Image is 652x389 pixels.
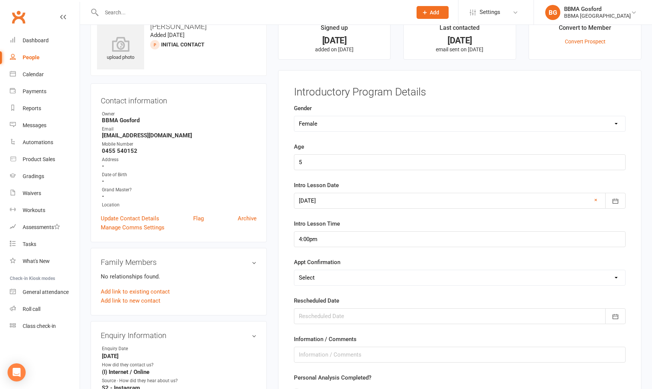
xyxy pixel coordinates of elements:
div: Assessments [23,224,60,230]
div: Tasks [23,241,36,247]
a: Roll call [10,301,80,318]
a: Tasks [10,236,80,253]
div: Address [102,156,257,163]
div: Gradings [23,173,44,179]
div: Signed up [321,23,348,37]
div: Grand Master? [102,186,257,194]
label: Gender [294,104,312,113]
h3: Contact information [101,94,257,105]
input: Information / Comments [294,347,626,363]
div: Reports [23,105,41,111]
div: Class check-in [23,323,56,329]
label: Information / Comments [294,335,357,344]
a: Dashboard [10,32,80,49]
div: Mobile Number [102,141,257,148]
div: Product Sales [23,156,55,162]
div: Email [102,126,257,133]
div: BG [545,5,560,20]
a: Archive [238,214,257,223]
a: Add link to existing contact [101,287,170,296]
input: Search... [99,7,407,18]
a: People [10,49,80,66]
label: Personal Analysis Completed? [294,373,371,382]
a: Gradings [10,168,80,185]
strong: 0455 540152 [102,148,257,154]
p: email sent on [DATE] [411,46,509,52]
div: Dashboard [23,37,49,43]
div: Source - How did they hear about us? [102,377,178,384]
div: Messages [23,122,46,128]
div: [DATE] [411,37,509,45]
p: No relationships found. [101,272,257,281]
p: added on [DATE] [285,46,384,52]
strong: BBMA Gosford [102,117,257,124]
div: Date of Birth [102,171,257,178]
label: Age [294,142,304,151]
div: What's New [23,258,50,264]
h3: [PERSON_NAME] [97,22,260,31]
div: People [23,54,40,60]
label: Intro Lesson Date [294,181,339,190]
a: Manage Comms Settings [101,223,165,232]
div: BBMA Gosford [564,6,631,12]
div: Workouts [23,207,45,213]
a: Product Sales [10,151,80,168]
div: Last contacted [440,23,480,37]
a: Payments [10,83,80,100]
div: Payments [23,88,46,94]
label: Intro Lesson Time [294,219,340,228]
strong: [DATE] [102,353,257,360]
a: Waivers [10,185,80,202]
div: upload photo [97,37,144,62]
a: Automations [10,134,80,151]
div: Roll call [23,306,40,312]
a: Update Contact Details [101,214,159,223]
div: Open Intercom Messenger [8,363,26,381]
label: Appt Confirmation [294,258,340,267]
strong: [EMAIL_ADDRESS][DOMAIN_NAME] [102,132,257,139]
strong: (I) Internet / Online [102,369,257,375]
a: × [594,195,597,204]
strong: - [102,163,257,169]
a: Calendar [10,66,80,83]
span: Settings [480,4,500,21]
div: Owner [102,111,257,118]
div: [DATE] [285,37,384,45]
a: Workouts [10,202,80,219]
a: What's New [10,253,80,270]
div: Calendar [23,71,44,77]
a: Add link to new contact [101,296,160,305]
h3: Introductory Program Details [294,86,626,98]
a: Assessments [10,219,80,236]
h3: Enquiry Information [101,331,257,340]
div: Convert to Member [559,23,611,37]
span: Initial Contact [161,42,205,48]
a: Convert Prospect [565,38,606,45]
strong: - [102,178,257,185]
a: General attendance kiosk mode [10,284,80,301]
a: Clubworx [9,8,28,26]
div: Location [102,201,257,209]
strong: - [102,193,257,200]
label: Rescheduled Date [294,296,339,305]
div: BBMA [GEOGRAPHIC_DATA] [564,12,631,19]
h3: Family Members [101,258,257,266]
a: Reports [10,100,80,117]
div: General attendance [23,289,69,295]
span: Add [430,9,439,15]
div: Waivers [23,190,41,196]
div: Enquiry Date [102,345,164,352]
a: Flag [193,214,204,223]
a: Class kiosk mode [10,318,80,335]
time: Added [DATE] [150,32,185,38]
input: Age [294,154,626,170]
div: How did they contact us? [102,361,164,369]
input: Intro Lesson Time [294,231,626,247]
a: Messages [10,117,80,134]
button: Add [417,6,449,19]
div: Automations [23,139,53,145]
